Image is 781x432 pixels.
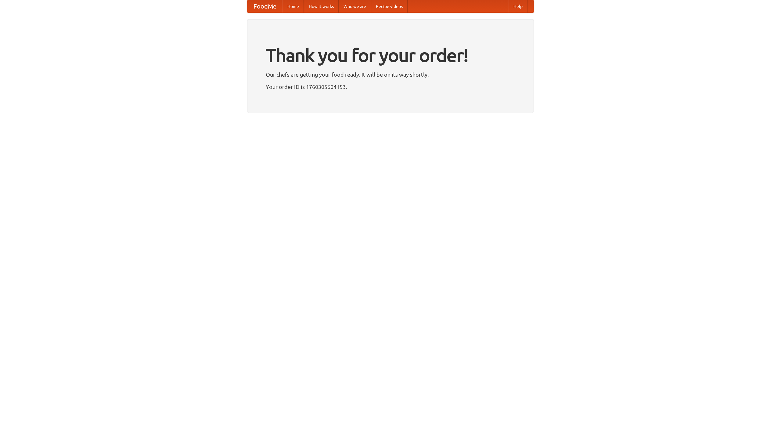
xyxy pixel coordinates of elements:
a: FoodMe [247,0,283,13]
a: Recipe videos [371,0,408,13]
h1: Thank you for your order! [266,41,515,70]
p: Our chefs are getting your food ready. It will be on its way shortly. [266,70,515,79]
a: Home [283,0,304,13]
a: How it works [304,0,339,13]
a: Who we are [339,0,371,13]
p: Your order ID is 1760305604153. [266,82,515,91]
a: Help [509,0,527,13]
